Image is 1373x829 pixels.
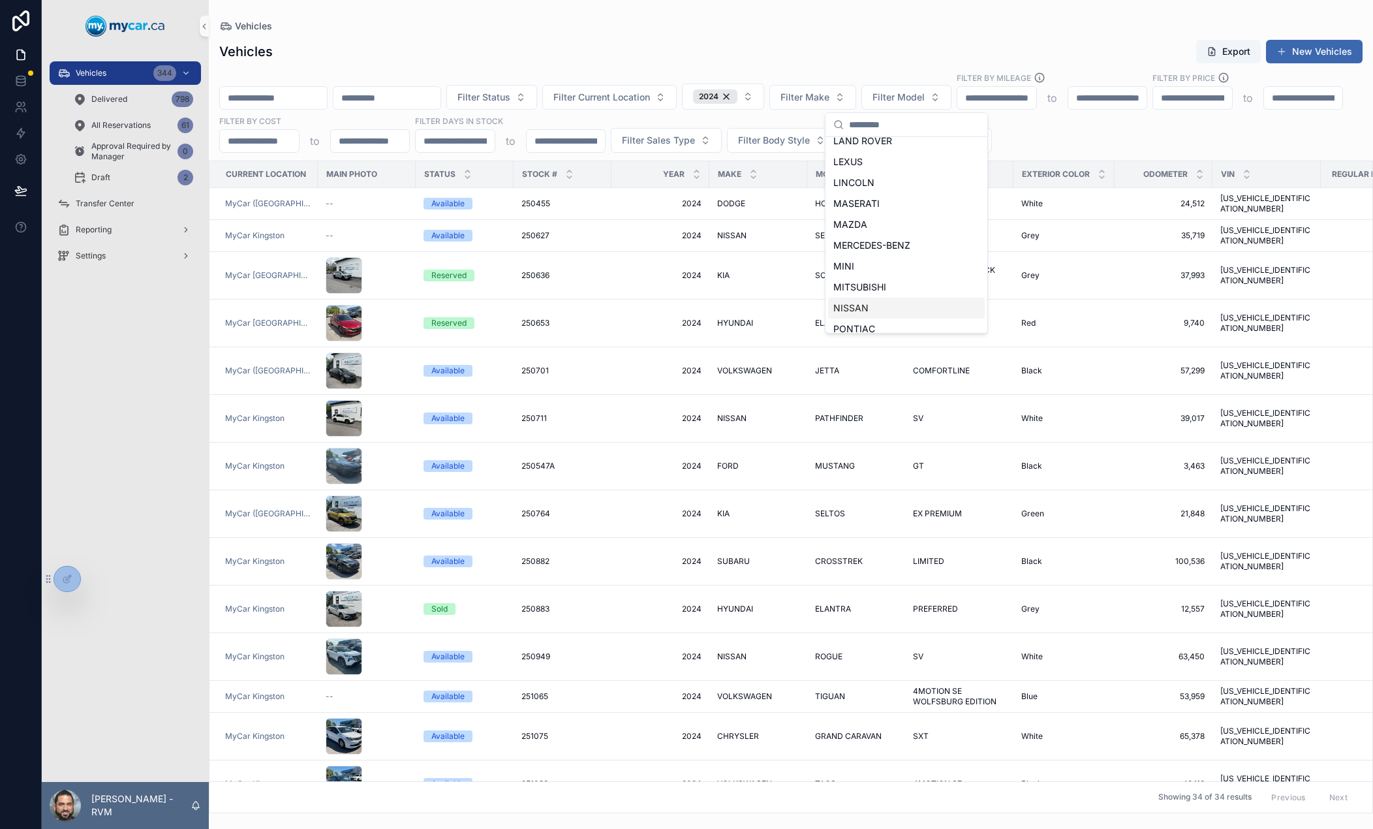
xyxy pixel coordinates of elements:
[521,198,604,209] a: 250455
[553,91,650,104] span: Filter Current Location
[225,604,285,614] a: MyCar Kingston
[619,461,702,471] a: 2024
[431,460,465,472] div: Available
[225,366,310,376] a: MyCar ([GEOGRAPHIC_DATA])
[833,260,854,273] span: MINI
[815,651,897,662] a: ROGUE
[172,91,193,107] div: 798
[619,198,702,209] a: 2024
[76,225,112,235] span: Reporting
[717,604,753,614] span: HYUNDAI
[717,318,799,328] a: HYUNDAI
[50,244,201,268] a: Settings
[1021,198,1043,209] span: White
[717,556,799,567] a: SUBARU
[619,270,702,281] a: 2024
[622,134,695,147] span: Filter Sales Type
[521,198,550,209] span: 250455
[913,413,923,424] span: SV
[1122,461,1205,471] span: 3,463
[521,270,604,281] a: 250636
[861,85,951,110] button: Select Button
[682,84,764,110] button: Select Button
[717,461,799,471] a: FORD
[225,413,310,424] a: MyCar Kingston
[1220,408,1313,429] span: [US_VEHICLE_IDENTIFICATION_NUMBER]
[225,230,310,241] a: MyCar Kingston
[225,556,285,567] span: MyCar Kingston
[431,365,465,377] div: Available
[1220,599,1313,619] span: [US_VEHICLE_IDENTIFICATION_NUMBER]
[1021,230,1040,241] span: Grey
[913,556,1006,567] a: LIMITED
[225,413,285,424] span: MyCar Kingston
[91,172,110,183] span: Draft
[717,318,753,328] span: HYUNDAI
[1122,230,1205,241] span: 35,719
[1122,413,1205,424] span: 39,017
[815,366,897,376] a: JETTA
[833,322,875,336] span: PONTIAC
[833,197,880,210] span: MASERATI
[815,604,851,614] span: ELANTRA
[50,192,201,215] a: Transfer Center
[957,72,1031,84] label: Filter By Mileage
[219,115,281,127] label: FILTER BY COST
[913,556,944,567] span: LIMITED
[611,128,722,153] button: Select Button
[76,68,106,78] span: Vehicles
[1122,270,1205,281] a: 37,993
[91,120,151,131] span: All Reservations
[1122,604,1205,614] a: 12,557
[1122,508,1205,519] a: 21,848
[619,413,702,424] a: 2024
[815,230,846,241] span: SENTRA
[225,230,285,241] a: MyCar Kingston
[1122,556,1205,567] a: 100,536
[1220,646,1313,667] span: [US_VEHICLE_IDENTIFICATION_NUMBER]
[815,556,897,567] a: CROSSTREK
[717,198,745,209] span: DODGE
[1021,318,1107,328] a: Red
[833,239,910,252] span: MERCEDES-BENZ
[225,270,310,281] a: MyCar [GEOGRAPHIC_DATA]
[521,556,549,567] span: 250882
[424,651,506,663] a: Available
[424,198,506,210] a: Available
[815,651,842,662] span: ROGUE
[1220,551,1313,572] a: [US_VEHICLE_IDENTIFICATION_NUMBER]
[913,651,1006,662] a: SV
[225,651,285,662] span: MyCar Kingston
[619,508,702,519] a: 2024
[1220,225,1313,246] a: [US_VEHICLE_IDENTIFICATION_NUMBER]
[913,366,1006,376] a: COMFORTLINE
[76,198,134,209] span: Transfer Center
[431,413,465,424] div: Available
[1021,198,1107,209] a: White
[153,65,176,81] div: 344
[727,128,837,153] button: Select Button
[521,318,549,328] span: 250653
[1021,461,1042,471] span: Black
[431,651,465,663] div: Available
[1122,366,1205,376] a: 57,299
[1122,318,1205,328] a: 9,740
[815,366,839,376] span: JETTA
[815,198,897,209] a: HORNET
[1220,456,1313,477] a: [US_VEHICLE_IDENTIFICATION_NUMBER]
[1220,503,1313,524] a: [US_VEHICLE_IDENTIFICATION_NUMBER]
[225,318,310,328] a: MyCar [GEOGRAPHIC_DATA]
[913,508,962,519] span: EX PREMIUM
[913,604,958,614] span: PREFERRED
[717,366,799,376] a: VOLKSWAGEN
